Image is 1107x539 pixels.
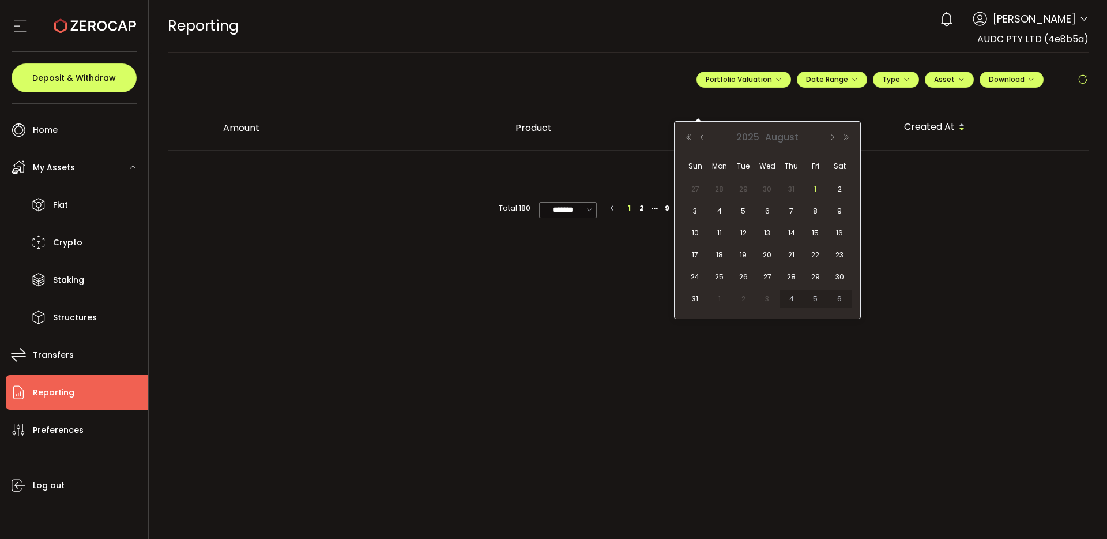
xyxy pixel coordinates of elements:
[33,477,65,494] span: Log out
[731,155,755,178] th: Tue
[623,202,635,215] li: 1
[833,270,846,284] span: 30
[808,182,822,196] span: 1
[760,248,774,262] span: 20
[833,182,846,196] span: 2
[661,202,673,215] li: 9
[785,292,799,306] span: 4
[713,270,726,284] span: 25
[980,72,1044,88] button: Download
[882,74,910,84] span: Type
[760,292,774,306] span: 3
[681,133,695,141] button: Previous Year
[713,292,726,306] span: 1
[808,270,822,284] span: 29
[808,204,822,218] span: 8
[696,72,791,88] button: Portfolio Valuation
[833,292,846,306] span: 6
[755,155,780,178] th: Wed
[713,182,726,196] span: 28
[760,270,774,284] span: 27
[168,16,239,36] span: Reporting
[53,272,84,289] span: Staking
[833,204,846,218] span: 9
[53,234,82,251] span: Crypto
[33,347,74,364] span: Transfers
[760,226,774,240] span: 13
[826,133,839,141] button: Next Month
[32,74,116,82] span: Deposit & Withdraw
[785,248,799,262] span: 21
[706,74,782,84] span: Portfolio Valuation
[33,159,75,176] span: My Assets
[785,182,799,196] span: 31
[797,72,867,88] button: Date Range
[760,182,774,196] span: 30
[808,226,822,240] span: 15
[760,204,774,218] span: 6
[780,155,804,178] th: Thu
[833,248,846,262] span: 23
[53,197,68,214] span: Fiat
[12,63,137,92] button: Deposit & Withdraw
[808,248,822,262] span: 22
[53,309,97,326] span: Structures
[688,182,702,196] span: 27
[33,122,58,139] span: Home
[925,72,974,88] button: Asset
[993,11,1076,27] span: [PERSON_NAME]
[873,72,919,88] button: Type
[808,292,822,306] span: 5
[635,202,648,215] li: 2
[499,202,530,215] span: Total 180
[736,292,750,306] span: 2
[934,74,955,84] span: Asset
[989,74,1034,84] span: Download
[736,248,750,262] span: 19
[33,422,84,439] span: Preferences
[762,130,801,144] span: August
[736,270,750,284] span: 26
[804,155,828,178] th: Fri
[506,121,701,134] div: Product
[785,204,799,218] span: 7
[736,204,750,218] span: 5
[214,121,506,134] div: Amount
[785,270,799,284] span: 28
[1049,484,1107,539] iframe: Chat Widget
[895,118,1089,137] div: Created At
[733,130,762,144] span: 2025
[688,204,702,218] span: 3
[833,226,846,240] span: 16
[683,155,707,178] th: Sun
[736,182,750,196] span: 29
[688,226,702,240] span: 10
[736,226,750,240] span: 12
[688,270,702,284] span: 24
[707,155,732,178] th: Mon
[785,226,799,240] span: 14
[713,226,726,240] span: 11
[688,248,702,262] span: 17
[977,32,1089,46] span: AUDC PTY LTD (4e8b5a)
[695,133,709,141] button: Previous Month
[713,248,726,262] span: 18
[839,133,853,141] button: Next Year
[827,155,852,178] th: Sat
[713,204,726,218] span: 4
[806,74,858,84] span: Date Range
[33,384,74,401] span: Reporting
[688,292,702,306] span: 31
